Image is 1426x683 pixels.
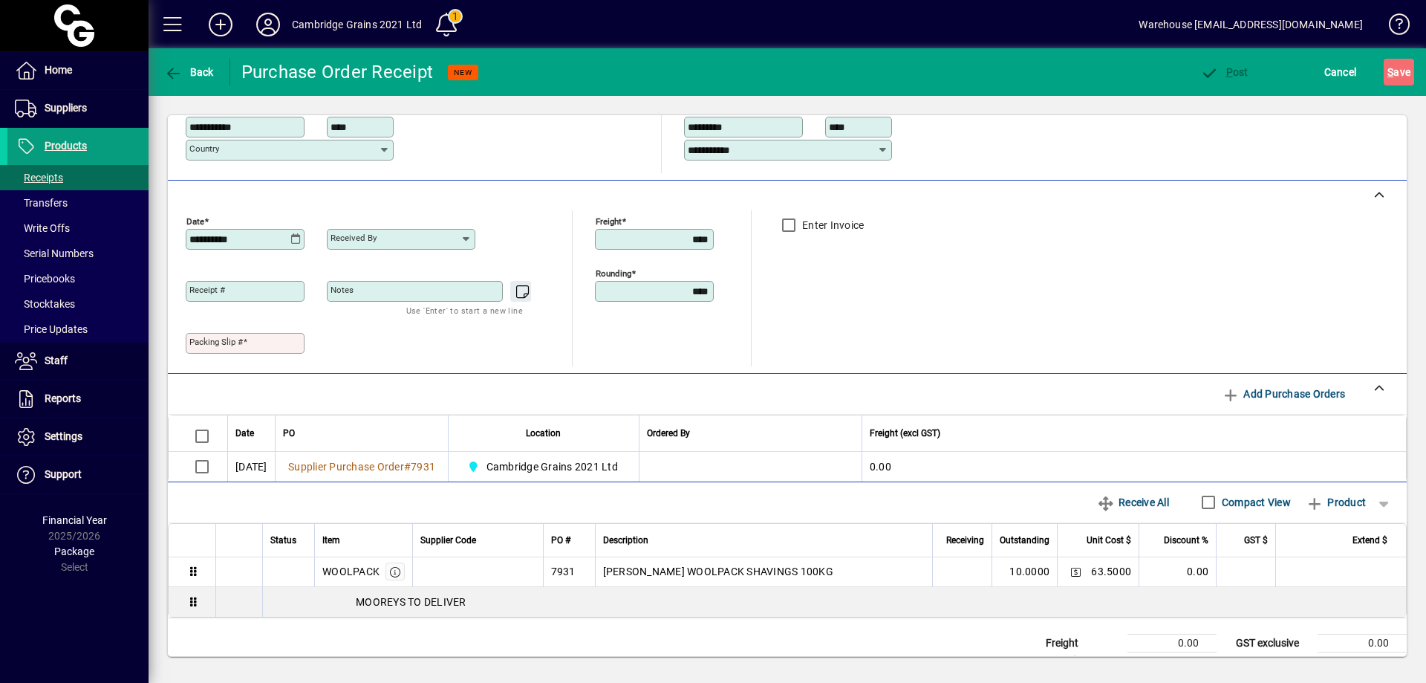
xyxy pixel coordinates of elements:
[270,532,296,548] span: Status
[189,337,243,347] mat-label: Packing Slip #
[799,218,864,233] label: Enter Invoice
[1000,532,1049,548] span: Outstanding
[244,11,292,38] button: Profile
[263,595,1406,609] div: MOOREYS TO DELIVER
[322,564,380,579] div: WOOLPACK
[322,532,340,548] span: Item
[1378,3,1407,51] a: Knowledge Base
[241,60,434,84] div: Purchase Order Receipt
[331,233,377,243] mat-label: Received by
[1352,532,1387,548] span: Extend $
[1228,634,1318,652] td: GST exclusive
[160,59,218,85] button: Back
[283,425,295,441] span: PO
[186,216,204,226] mat-label: Date
[1038,634,1127,652] td: Freight
[1219,495,1291,510] label: Compact View
[283,459,440,475] a: Supplier Purchase Order#7931
[54,546,94,557] span: Package
[7,216,149,241] a: Write Offs
[7,381,149,418] a: Reports
[1387,66,1393,78] span: S
[862,452,1406,482] td: 0.00
[1127,652,1217,670] td: 0.00
[7,456,149,493] a: Support
[486,459,618,474] span: Cambridge Grains 2021 Ltd
[1200,66,1248,78] span: ost
[45,64,72,76] span: Home
[15,298,75,310] span: Stocktakes
[7,52,149,89] a: Home
[1226,66,1233,78] span: P
[1244,532,1268,548] span: GST $
[406,302,523,319] mat-hint: Use 'Enter' to start a new line
[197,11,244,38] button: Add
[235,425,267,441] div: Date
[404,461,411,473] span: #
[1038,652,1127,670] td: Rounding
[543,557,595,587] td: 7931
[454,68,472,77] span: NEW
[15,172,63,184] span: Receipts
[1216,381,1351,407] button: Add Purchase Orders
[1197,59,1252,85] button: Post
[15,197,68,209] span: Transfers
[7,418,149,456] a: Settings
[992,557,1057,587] td: 10.0000
[526,425,561,441] span: Location
[595,557,933,587] td: [PERSON_NAME] WOOLPACK SHAVINGS 100KG
[7,241,149,266] a: Serial Numbers
[870,425,940,441] span: Freight (excl GST)
[292,13,422,36] div: Cambridge Grains 2021 Ltd
[7,190,149,216] a: Transfers
[45,430,82,442] span: Settings
[1318,652,1407,670] td: 0.00
[463,458,624,476] span: Cambridge Grains 2021 Ltd
[1097,491,1169,514] span: Receive All
[1139,13,1363,36] div: Warehouse [EMAIL_ADDRESS][DOMAIN_NAME]
[1298,489,1373,516] button: Product
[189,143,219,154] mat-label: Country
[1091,564,1131,579] span: 63.5000
[1387,60,1410,84] span: ave
[15,222,70,234] span: Write Offs
[7,291,149,317] a: Stocktakes
[1228,652,1318,670] td: GST
[1087,532,1131,548] span: Unit Cost $
[7,165,149,190] a: Receipts
[45,140,87,152] span: Products
[1321,59,1361,85] button: Cancel
[331,285,354,295] mat-label: Notes
[189,285,225,295] mat-label: Receipt #
[551,532,570,548] span: PO #
[1127,634,1217,652] td: 0.00
[1091,489,1175,516] button: Receive All
[45,392,81,404] span: Reports
[149,59,230,85] app-page-header-button: Back
[227,452,275,482] td: [DATE]
[1164,532,1208,548] span: Discount %
[946,532,984,548] span: Receiving
[647,425,854,441] div: Ordered By
[235,425,254,441] span: Date
[1324,60,1357,84] span: Cancel
[45,102,87,114] span: Suppliers
[15,273,75,285] span: Pricebooks
[7,343,149,380] a: Staff
[15,323,88,335] span: Price Updates
[15,247,94,259] span: Serial Numbers
[7,90,149,127] a: Suppliers
[596,216,622,226] mat-label: Freight
[647,425,690,441] span: Ordered By
[420,532,476,548] span: Supplier Code
[596,268,631,278] mat-label: Rounding
[1306,491,1366,514] span: Product
[1318,634,1407,652] td: 0.00
[45,468,82,480] span: Support
[603,532,648,548] span: Description
[283,425,440,441] div: PO
[1384,59,1414,85] button: Save
[411,461,435,473] span: 7931
[870,425,1387,441] div: Freight (excl GST)
[7,266,149,291] a: Pricebooks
